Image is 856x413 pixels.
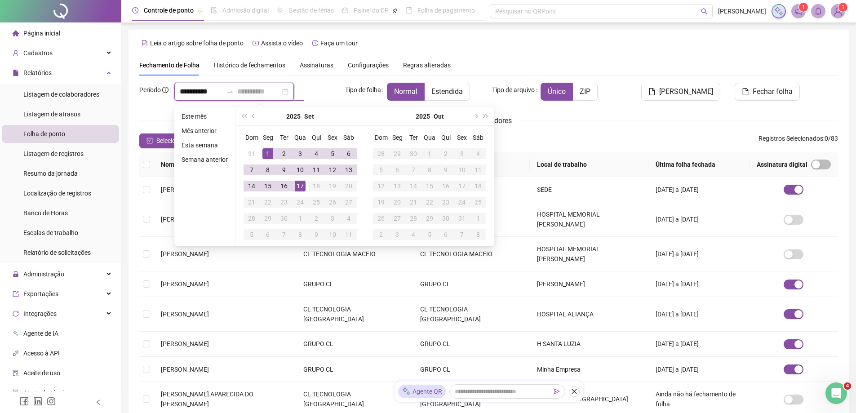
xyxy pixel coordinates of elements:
[438,210,454,226] td: 2025-10-30
[312,40,318,46] span: history
[276,129,292,146] th: Ter
[405,210,421,226] td: 2025-10-28
[308,226,324,243] td: 2025-10-09
[424,181,435,191] div: 15
[735,83,800,101] button: Fechar folha
[244,129,260,146] th: Dom
[389,162,405,178] td: 2025-10-06
[144,7,194,14] span: Controle de ponto
[376,213,386,224] div: 26
[341,226,357,243] td: 2025-10-11
[392,164,403,175] div: 6
[530,152,649,177] th: Local de trabalho
[421,194,438,210] td: 2025-10-22
[742,88,749,95] span: file
[277,7,283,13] span: sun
[438,129,454,146] th: Qui
[373,178,389,194] td: 2025-10-12
[308,210,324,226] td: 2025-10-02
[156,136,203,146] span: Selecionar todos
[262,197,273,208] div: 22
[373,226,389,243] td: 2025-11-02
[376,148,386,159] div: 28
[13,350,19,356] span: api
[23,91,99,98] span: Listagem de colaboradores
[161,160,282,169] span: Nome do colaborador
[279,213,289,224] div: 30
[311,229,322,240] div: 9
[341,178,357,194] td: 2025-09-20
[392,181,403,191] div: 13
[438,162,454,178] td: 2025-10-09
[408,229,419,240] div: 4
[327,164,338,175] div: 12
[405,194,421,210] td: 2025-10-21
[292,178,308,194] td: 2025-09-17
[408,164,419,175] div: 7
[142,40,148,46] span: file-text
[279,229,289,240] div: 7
[408,197,419,208] div: 21
[454,146,470,162] td: 2025-10-03
[13,271,19,277] span: lock
[343,148,354,159] div: 6
[244,178,260,194] td: 2025-09-14
[424,148,435,159] div: 1
[440,148,451,159] div: 2
[161,280,209,288] span: [PERSON_NAME]
[276,178,292,194] td: 2025-09-16
[473,213,483,224] div: 1
[454,226,470,243] td: 2025-11-07
[454,194,470,210] td: 2025-10-24
[253,40,259,46] span: youtube
[178,140,231,151] li: Esta semana
[296,237,413,271] td: CL TECNOLOGIA MACEIO
[260,146,276,162] td: 2025-09-01
[262,229,273,240] div: 6
[373,129,389,146] th: Dom
[13,370,19,376] span: audit
[342,7,348,13] span: dashboard
[343,229,354,240] div: 11
[421,210,438,226] td: 2025-10-29
[327,213,338,224] div: 3
[246,213,257,224] div: 28
[262,181,273,191] div: 15
[389,210,405,226] td: 2025-10-27
[239,107,249,125] button: super-prev-year
[373,162,389,178] td: 2025-10-05
[470,194,486,210] td: 2025-10-25
[341,194,357,210] td: 2025-09-27
[304,107,314,125] button: month panel
[648,237,750,271] td: [DATE] a [DATE]
[470,226,486,243] td: 2025-11-08
[222,7,269,14] span: Admissão digital
[416,107,430,125] button: year panel
[311,181,322,191] div: 18
[405,162,421,178] td: 2025-10-07
[844,382,851,390] span: 4
[13,291,19,297] span: export
[394,87,417,96] span: Normal
[530,237,649,271] td: HOSPITAL MEMORIAL [PERSON_NAME]
[648,177,750,202] td: [DATE] a [DATE]
[831,4,845,18] img: 58147
[244,162,260,178] td: 2025-09-07
[23,290,58,298] span: Exportações
[842,4,845,10] span: 1
[23,350,60,357] span: Acesso à API
[13,50,19,56] span: user-add
[421,178,438,194] td: 2025-10-15
[648,202,750,237] td: [DATE] a [DATE]
[300,62,333,68] span: Assinaturas
[421,146,438,162] td: 2025-10-01
[343,213,354,224] div: 4
[392,197,403,208] div: 20
[260,162,276,178] td: 2025-09-08
[389,194,405,210] td: 2025-10-20
[249,107,259,125] button: prev-year
[389,146,405,162] td: 2025-09-29
[311,148,322,159] div: 4
[580,87,590,96] span: ZIP
[424,164,435,175] div: 8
